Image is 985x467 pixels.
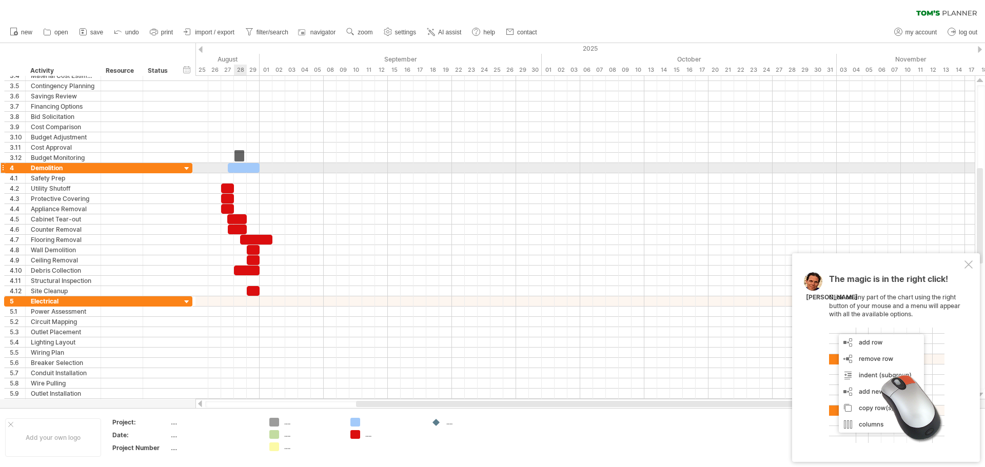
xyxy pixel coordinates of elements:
div: Financing Options [31,101,95,111]
div: Status [148,66,170,76]
div: Add your own logo [5,418,101,457]
div: 5 [10,296,25,306]
div: Wire Pulling [31,378,95,388]
div: Click on any part of the chart using the right button of your mouse and a menu will appear with a... [829,275,962,443]
div: Monday, 6 October 2025 [580,65,593,75]
div: 4 [10,163,25,173]
div: 5.7 [10,368,25,378]
div: 4.9 [10,255,25,265]
div: Tuesday, 7 October 2025 [593,65,606,75]
div: Friday, 19 September 2025 [439,65,452,75]
div: Tuesday, 16 September 2025 [401,65,413,75]
div: Friday, 29 August 2025 [247,65,260,75]
div: 5.4 [10,337,25,347]
div: .... [284,442,340,451]
div: Monday, 8 September 2025 [324,65,337,75]
div: 5.8 [10,378,25,388]
div: Breaker Selection [31,358,95,368]
div: 4.2 [10,184,25,193]
div: Outlet Installation [31,389,95,398]
div: Friday, 5 September 2025 [311,65,324,75]
div: Flooring Removal [31,235,95,245]
div: 3.9 [10,122,25,132]
div: 3.11 [10,143,25,152]
div: 5.6 [10,358,25,368]
div: 4.6 [10,225,25,234]
div: Thursday, 9 October 2025 [619,65,632,75]
div: Cabinet Tear-out [31,214,95,224]
a: contact [503,26,540,39]
div: Budget Adjustment [31,132,95,142]
div: 5.1 [10,307,25,316]
div: .... [446,418,502,427]
div: Monday, 15 September 2025 [388,65,401,75]
a: open [41,26,71,39]
div: 4.4 [10,204,25,214]
div: Electrical [31,296,95,306]
div: Protective Covering [31,194,95,204]
span: The magic is in the right click! [829,274,948,289]
div: Tuesday, 26 August 2025 [208,65,221,75]
div: Friday, 26 September 2025 [503,65,516,75]
div: Thursday, 30 October 2025 [811,65,824,75]
div: Bid Solicitation [31,112,95,121]
span: my account [905,29,937,36]
div: Project: [112,418,169,427]
a: zoom [344,26,376,39]
div: Cost Comparison [31,122,95,132]
div: Cost Approval [31,143,95,152]
div: Conduit Installation [31,368,95,378]
div: Tuesday, 4 November 2025 [850,65,862,75]
div: Thursday, 25 September 2025 [490,65,503,75]
div: 4.5 [10,214,25,224]
div: .... [284,418,340,427]
div: Site Cleanup [31,286,95,296]
div: Tuesday, 2 September 2025 [272,65,285,75]
a: print [147,26,176,39]
div: 3.12 [10,153,25,163]
div: 5.2 [10,317,25,327]
span: log out [959,29,977,36]
div: .... [171,431,257,439]
div: 3.8 [10,112,25,121]
div: Lighting Layout [31,337,95,347]
a: new [7,26,35,39]
div: Demolition [31,163,95,173]
div: Friday, 14 November 2025 [952,65,965,75]
div: Monday, 29 September 2025 [516,65,529,75]
div: Monday, 22 September 2025 [452,65,465,75]
div: Project Number [112,443,169,452]
span: contact [517,29,537,36]
div: Counter Removal [31,225,95,234]
a: undo [111,26,142,39]
span: help [483,29,495,36]
div: Wednesday, 8 October 2025 [606,65,619,75]
div: Power Assessment [31,307,95,316]
div: Structural Inspection [31,276,95,286]
div: .... [171,418,257,427]
div: [PERSON_NAME] [806,293,858,302]
div: 3.6 [10,91,25,101]
div: 4.7 [10,235,25,245]
div: Monday, 20 October 2025 [708,65,721,75]
div: Tuesday, 9 September 2025 [337,65,349,75]
div: Appliance Removal [31,204,95,214]
a: settings [381,26,419,39]
div: Date: [112,431,169,439]
span: AI assist [438,29,461,36]
div: Monday, 25 August 2025 [195,65,208,75]
span: import / export [195,29,234,36]
div: Circuit Mapping [31,317,95,327]
div: 5.5 [10,348,25,357]
div: Budget Monitoring [31,153,95,163]
div: October 2025 [542,54,837,65]
span: print [161,29,173,36]
div: Tuesday, 23 September 2025 [465,65,478,75]
div: 4.3 [10,194,25,204]
span: new [21,29,32,36]
div: Thursday, 28 August 2025 [234,65,247,75]
div: Switch Installation [31,399,95,409]
div: 4.8 [10,245,25,255]
div: 5.10 [10,399,25,409]
div: Safety Prep [31,173,95,183]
